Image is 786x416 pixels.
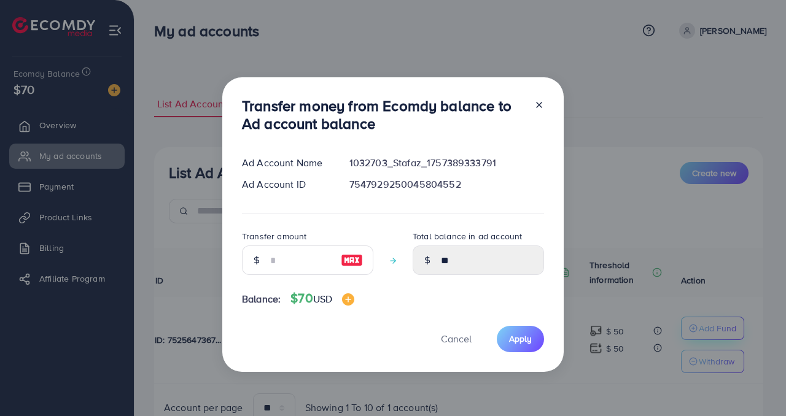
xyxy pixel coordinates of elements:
[242,230,306,242] label: Transfer amount
[734,361,777,407] iframe: Chat
[509,333,532,345] span: Apply
[342,293,354,306] img: image
[242,97,524,133] h3: Transfer money from Ecomdy balance to Ad account balance
[232,177,340,191] div: Ad Account ID
[426,326,487,352] button: Cancel
[441,332,472,345] span: Cancel
[341,253,363,268] img: image
[242,292,281,306] span: Balance:
[290,291,354,306] h4: $70
[340,177,554,191] div: 7547929250045804552
[413,230,522,242] label: Total balance in ad account
[340,156,554,170] div: 1032703_Stafaz_1757389333791
[497,326,544,352] button: Apply
[232,156,340,170] div: Ad Account Name
[313,292,332,306] span: USD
